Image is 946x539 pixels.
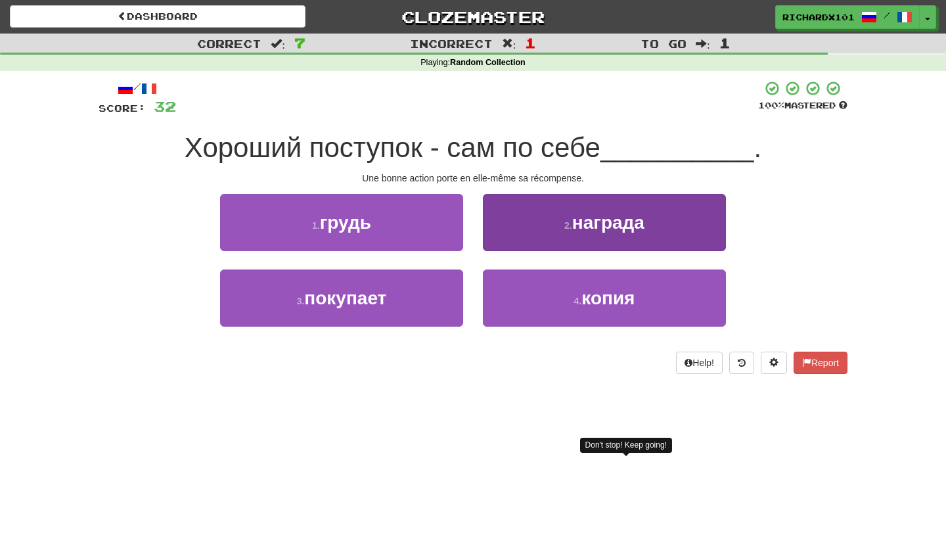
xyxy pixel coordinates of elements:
button: 1.грудь [220,194,463,251]
span: награда [572,212,644,233]
small: 4 . [574,296,582,306]
span: : [696,38,710,49]
span: To go [641,37,687,50]
button: Round history (alt+y) [729,352,754,374]
small: 1 . [312,220,320,231]
small: 2 . [564,220,572,231]
button: Report [794,352,847,374]
button: 3.покупает [220,269,463,327]
a: Clozemaster [325,5,621,28]
div: / [99,80,176,97]
span: Score: [99,103,146,114]
span: копия [581,288,635,308]
span: 1 [525,35,536,51]
div: Une bonne action porte en elle-même sa récompense. [99,172,847,185]
a: Dashboard [10,5,305,28]
span: покупает [304,288,386,308]
button: Help! [676,352,723,374]
span: Хороший поступок - сам по себе [185,132,600,163]
span: / [884,11,890,20]
strong: Random Collection [450,58,526,67]
span: грудь [320,212,371,233]
span: RichardX101 [782,11,855,23]
span: 100 % [758,100,784,110]
button: 2.награда [483,194,726,251]
span: : [502,38,516,49]
span: 32 [154,98,176,114]
span: __________ [600,132,754,163]
span: 7 [294,35,305,51]
a: RichardX101 / [775,5,920,29]
div: Mastered [758,100,847,112]
span: Incorrect [410,37,493,50]
span: Correct [197,37,261,50]
span: : [271,38,285,49]
span: . [754,132,761,163]
small: 3 . [297,296,305,306]
button: 4.копия [483,269,726,327]
span: 1 [719,35,731,51]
